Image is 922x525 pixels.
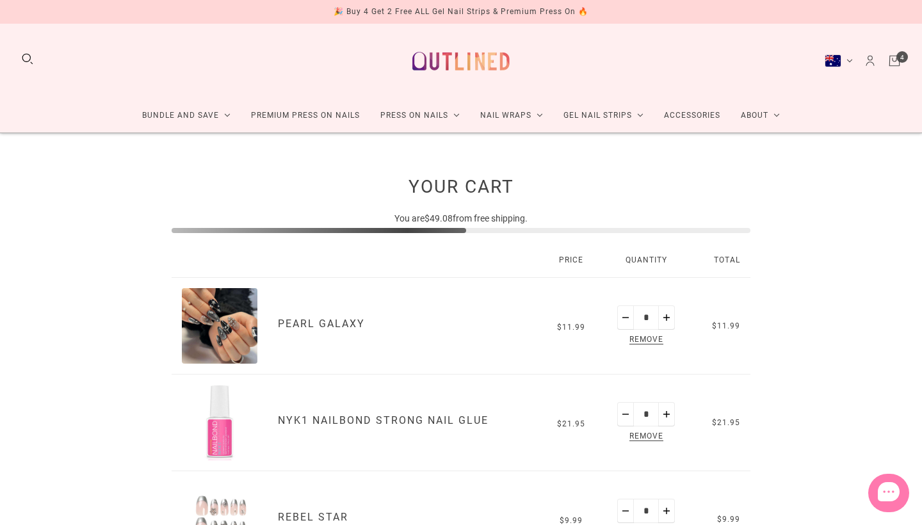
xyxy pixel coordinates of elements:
[658,499,675,523] button: Plus
[278,318,365,330] a: Pearl Galaxy
[172,175,750,197] h2: Your Cart
[405,34,517,88] a: Outlined
[717,515,740,524] span: $9.99
[617,499,634,523] button: Minus
[693,243,750,278] div: Total
[600,243,693,278] div: Quantity
[182,385,257,460] a: NYK1 Nailbond Strong Nail Glue
[182,385,257,460] img: NYK1 Nailbond Strong Nail Glue-Accessories-Outlined
[712,321,740,330] span: $11.99
[542,243,600,278] div: Price
[712,418,740,427] span: $21.95
[182,288,257,364] img: Pearl Galaxy - Press On Nails
[172,212,750,230] div: You are from free shipping.
[863,54,877,68] a: Account
[278,414,489,426] a: NYK1 Nailbond Strong Nail Glue
[731,99,790,133] a: About
[470,99,553,133] a: Nail Wraps
[557,419,585,428] span: $21.95
[627,333,666,348] span: Remove
[182,288,257,364] a: Pearl Galaxy
[553,99,654,133] a: Gel Nail Strips
[560,516,583,525] span: $9.99
[658,305,675,330] button: Plus
[617,402,634,426] button: Minus
[20,52,35,66] button: Search
[627,430,666,444] span: Remove
[425,213,453,223] span: $49.08
[887,54,902,68] a: Cart
[658,402,675,426] button: Plus
[654,99,731,133] a: Accessories
[241,99,370,133] a: Premium Press On Nails
[132,99,241,133] a: Bundle and Save
[278,511,348,523] a: Rebel Star
[557,323,585,332] span: $11.99
[370,99,470,133] a: Press On Nails
[334,5,588,19] div: 🎉 Buy 4 Get 2 Free ALL Gel Nail Strips & Premium Press On 🔥
[617,305,634,330] button: Minus
[825,54,853,67] button: Australia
